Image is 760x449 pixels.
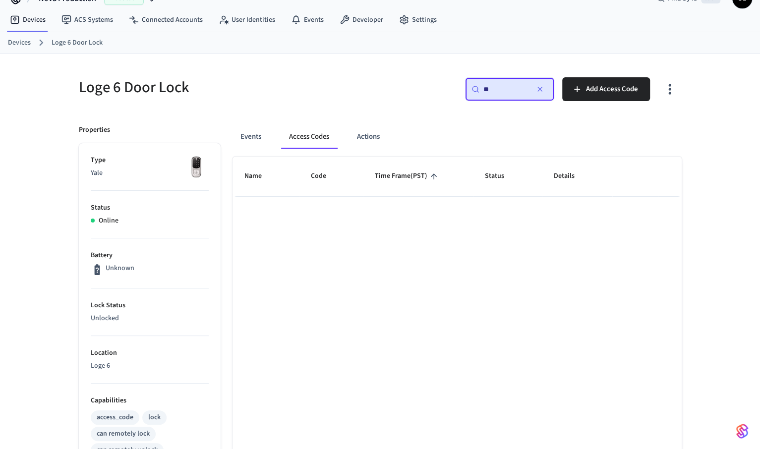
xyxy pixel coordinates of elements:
p: Online [99,216,118,226]
p: Capabilities [91,395,209,406]
span: Add Access Code [586,83,638,96]
a: User Identities [211,11,283,29]
div: access_code [97,412,133,423]
img: SeamLogoGradient.69752ec5.svg [736,423,748,439]
span: Name [244,168,275,184]
div: lock [148,412,161,423]
a: Developer [332,11,391,29]
table: sticky table [233,157,682,196]
p: Loge 6 [91,361,209,371]
span: Details [554,168,587,184]
a: ACS Systems [54,11,121,29]
p: Type [91,155,209,166]
p: Properties [79,125,110,135]
p: Status [91,203,209,213]
p: Lock Status [91,300,209,311]
a: Connected Accounts [121,11,211,29]
a: Devices [8,38,31,48]
a: Events [283,11,332,29]
button: Events [233,125,269,149]
span: Time Frame(PST) [375,168,440,184]
button: Access Codes [281,125,337,149]
h5: Loge 6 Door Lock [79,77,374,98]
a: Loge 6 Door Lock [52,38,103,48]
div: can remotely lock [97,429,150,439]
a: Settings [391,11,445,29]
button: Actions [349,125,388,149]
div: ant example [233,125,682,149]
a: Devices [2,11,54,29]
img: Yale Assure Touchscreen Wifi Smart Lock, Satin Nickel, Front [184,155,209,180]
p: Unknown [106,263,134,274]
span: Code [311,168,339,184]
span: Status [485,168,517,184]
p: Battery [91,250,209,261]
button: Add Access Code [562,77,650,101]
p: Location [91,348,209,358]
p: Unlocked [91,313,209,324]
p: Yale [91,168,209,178]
